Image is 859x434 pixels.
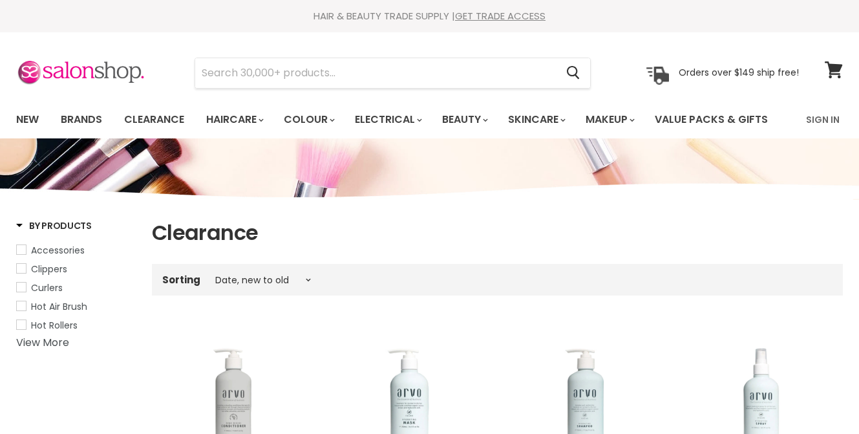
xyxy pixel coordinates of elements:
h1: Clearance [152,219,843,246]
button: Search [556,58,590,88]
span: Hot Rollers [31,319,78,332]
form: Product [195,58,591,89]
input: Search [195,58,556,88]
ul: Main menu [6,101,788,138]
a: Value Packs & Gifts [645,106,778,133]
a: Beauty [432,106,496,133]
span: Accessories [31,244,85,257]
span: Hot Air Brush [31,300,87,313]
a: Skincare [498,106,573,133]
a: Haircare [196,106,271,133]
a: GET TRADE ACCESS [455,9,546,23]
a: Makeup [576,106,642,133]
a: Hot Rollers [16,318,136,332]
h3: By Products [16,219,92,232]
a: Hot Air Brush [16,299,136,314]
a: View More [16,335,69,350]
a: Curlers [16,281,136,295]
a: New [6,106,48,133]
a: Accessories [16,243,136,257]
a: Sign In [798,106,847,133]
p: Orders over $149 ship free! [679,67,799,78]
a: Clearance [114,106,194,133]
a: Clippers [16,262,136,276]
label: Sorting [162,274,200,285]
a: Colour [274,106,343,133]
a: Electrical [345,106,430,133]
a: Brands [51,106,112,133]
span: Curlers [31,281,63,294]
span: Clippers [31,263,67,276]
